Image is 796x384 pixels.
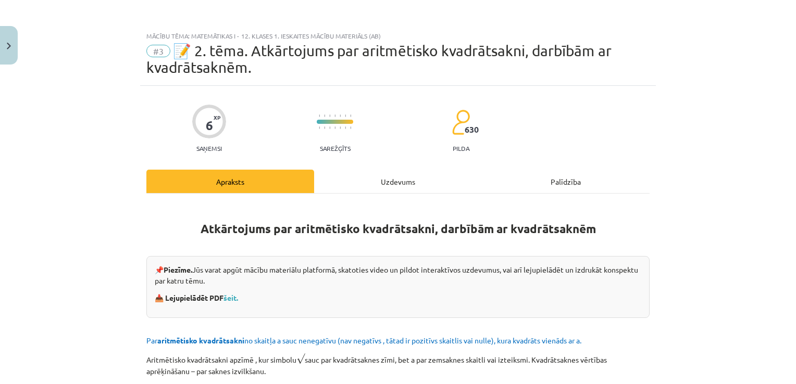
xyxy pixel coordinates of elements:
[453,145,469,152] p: pilda
[452,109,470,135] img: students-c634bb4e5e11cddfef0936a35e636f08e4e9abd3cc4e673bd6f9a4125e45ecb1.svg
[329,126,330,129] img: icon-short-line-57e1e144782c952c97e751825c79c345078a6d821885a25fce030b3d8c18986b.svg
[214,114,220,120] span: XP
[319,126,320,129] img: icon-short-line-57e1e144782c952c97e751825c79c345078a6d821885a25fce030b3d8c18986b.svg
[345,126,346,129] img: icon-short-line-57e1e144782c952c97e751825c79c345078a6d821885a25fce030b3d8c18986b.svg
[324,126,325,129] img: icon-short-line-57e1e144782c952c97e751825c79c345078a6d821885a25fce030b3d8c18986b.svg
[314,170,482,193] div: Uzdevums
[340,114,341,117] img: icon-short-line-57e1e144782c952c97e751825c79c345078a6d821885a25fce030b3d8c18986b.svg
[319,114,320,117] img: icon-short-line-57e1e144782c952c97e751825c79c345078a6d821885a25fce030b3d8c18986b.svg
[155,264,641,286] p: 📌 Jūs varat apgūt mācību materiālu platformā, skatoties video un pildot interaktīvos uzdevumus, v...
[164,265,192,274] strong: Piezīme.
[482,170,650,193] div: Palīdzība
[350,126,351,129] img: icon-short-line-57e1e144782c952c97e751825c79c345078a6d821885a25fce030b3d8c18986b.svg
[206,118,213,133] div: 6
[296,353,305,364] span: √
[324,114,325,117] img: icon-short-line-57e1e144782c952c97e751825c79c345078a6d821885a25fce030b3d8c18986b.svg
[201,221,596,236] strong: Atkārtojums par aritmētisko kvadrātsakni, darbībām ar kvadrātsaknēm
[7,43,11,49] img: icon-close-lesson-0947bae3869378f0d4975bcd49f059093ad1ed9edebbc8119c70593378902aed.svg
[146,352,650,377] p: Aritmētisko kvadrātsakni apzīmē , kur simbolu sauc par kvadrātsaknes zīmi, bet a par zemsaknes sk...
[345,114,346,117] img: icon-short-line-57e1e144782c952c97e751825c79c345078a6d821885a25fce030b3d8c18986b.svg
[329,114,330,117] img: icon-short-line-57e1e144782c952c97e751825c79c345078a6d821885a25fce030b3d8c18986b.svg
[350,114,351,117] img: icon-short-line-57e1e144782c952c97e751825c79c345078a6d821885a25fce030b3d8c18986b.svg
[334,126,335,129] img: icon-short-line-57e1e144782c952c97e751825c79c345078a6d821885a25fce030b3d8c18986b.svg
[146,45,170,57] span: #3
[192,145,226,152] p: Saņemsi
[465,125,479,134] span: 630
[146,32,650,40] div: Mācību tēma: Matemātikas i - 12. klases 1. ieskaites mācību materiāls (ab)
[320,145,351,152] p: Sarežģīts
[157,336,244,345] b: aritmētisko kvadrātsakni
[155,293,240,302] strong: 📥 Lejupielādēt PDF
[340,126,341,129] img: icon-short-line-57e1e144782c952c97e751825c79c345078a6d821885a25fce030b3d8c18986b.svg
[223,293,238,302] a: šeit.
[146,170,314,193] div: Apraksts
[334,114,335,117] img: icon-short-line-57e1e144782c952c97e751825c79c345078a6d821885a25fce030b3d8c18986b.svg
[146,336,581,345] span: Par no skaitļa a sauc nenegatīvu (nav negatīvs , tātad ir pozitīvs skaitlis vai nulle), kura kvad...
[146,42,612,76] span: 📝 2. tēma. Atkārtojums par aritmētisko kvadrātsakni, darbībām ar kvadrātsaknēm.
